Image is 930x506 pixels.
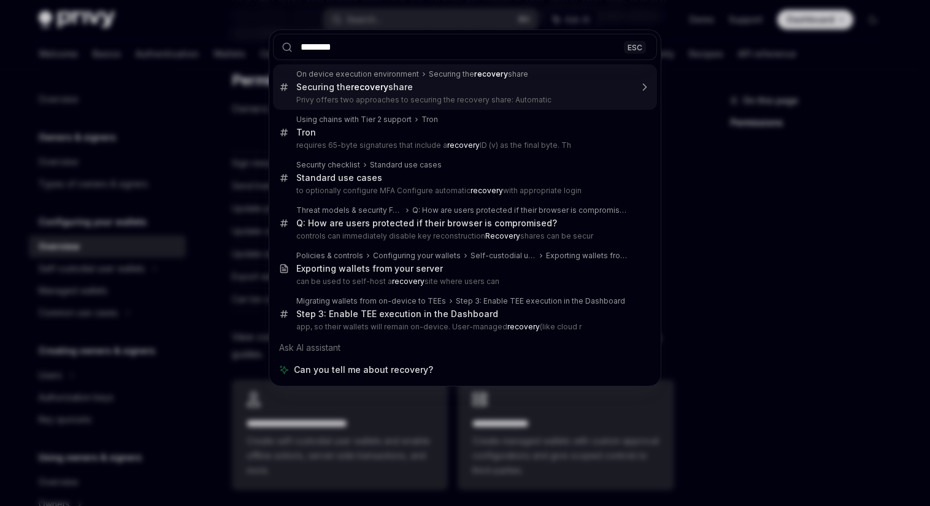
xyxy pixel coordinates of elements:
div: Migrating wallets from on-device to TEEs [296,296,446,306]
div: Q: How are users protected if their browser is compromised? [412,205,631,215]
p: can be used to self-host a site where users can [296,277,631,286]
div: Standard use cases [370,160,442,170]
b: recovery [447,140,480,150]
p: requires 65-byte signatures that include a ID (v) as the final byte. Th [296,140,631,150]
div: ESC [624,40,646,53]
div: Standard use cases [296,172,382,183]
div: Security checklist [296,160,360,170]
b: recovery [474,69,508,79]
div: Policies & controls [296,251,363,261]
div: Exporting wallets from your server [546,251,631,261]
div: Self-custodial user wallets [471,251,536,261]
div: Ask AI assistant [273,337,657,359]
div: On device execution environment [296,69,419,79]
p: to optionally configure MFA Configure automatic with appropriate login [296,186,631,196]
b: recovery [392,277,425,286]
b: Recovery [485,231,520,240]
p: app, so their wallets will remain on-device. User-managed (like cloud r [296,322,631,332]
div: Tron [421,115,438,125]
b: recovery [351,82,388,92]
div: Q: How are users protected if their browser is compromised? [296,218,557,229]
p: controls can immediately disable key reconstruction shares can be secur [296,231,631,241]
p: Privy offers two approaches to securing the recovery share: Automatic [296,95,631,105]
div: Tron [296,127,316,138]
div: Configuring your wallets [373,251,461,261]
div: Using chains with Tier 2 support [296,115,412,125]
b: recovery [471,186,503,195]
div: Exporting wallets from your server [296,263,443,274]
div: Securing the share [296,82,413,93]
div: Step 3: Enable TEE execution in the Dashboard [296,309,498,320]
div: Step 3: Enable TEE execution in the Dashboard [456,296,625,306]
div: Securing the share [429,69,528,79]
span: Can you tell me about recovery? [294,364,433,376]
div: Threat models & security FAQ [296,205,402,215]
b: recovery [507,322,540,331]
